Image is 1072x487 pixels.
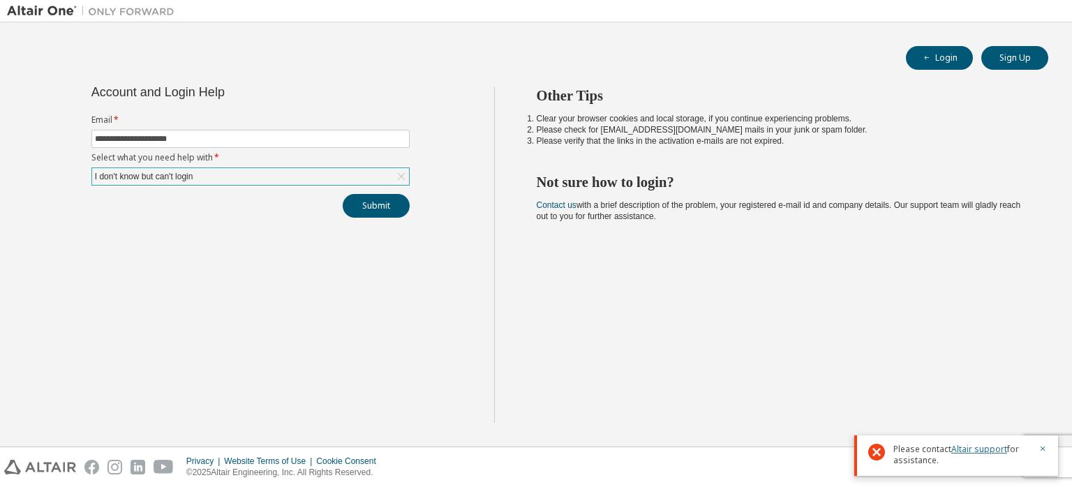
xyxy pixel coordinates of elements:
label: Email [91,114,410,126]
li: Please check for [EMAIL_ADDRESS][DOMAIN_NAME] mails in your junk or spam folder. [537,124,1024,135]
img: linkedin.svg [131,460,145,474]
span: with a brief description of the problem, your registered e-mail id and company details. Our suppo... [537,200,1021,221]
button: Login [906,46,973,70]
div: Account and Login Help [91,87,346,98]
div: I don't know but can't login [93,169,195,184]
div: I don't know but can't login [92,168,409,185]
span: Please contact for assistance. [893,444,1030,466]
li: Clear your browser cookies and local storage, if you continue experiencing problems. [537,113,1024,124]
a: Contact us [537,200,576,210]
label: Select what you need help with [91,152,410,163]
h2: Not sure how to login? [537,173,1024,191]
img: youtube.svg [154,460,174,474]
img: facebook.svg [84,460,99,474]
div: Cookie Consent [316,456,384,467]
div: Website Terms of Use [224,456,316,467]
li: Please verify that the links in the activation e-mails are not expired. [537,135,1024,147]
p: © 2025 Altair Engineering, Inc. All Rights Reserved. [186,467,385,479]
h2: Other Tips [537,87,1024,105]
button: Sign Up [981,46,1048,70]
a: Altair support [951,443,1007,455]
img: instagram.svg [107,460,122,474]
img: Altair One [7,4,181,18]
img: altair_logo.svg [4,460,76,474]
div: Privacy [186,456,224,467]
button: Submit [343,194,410,218]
